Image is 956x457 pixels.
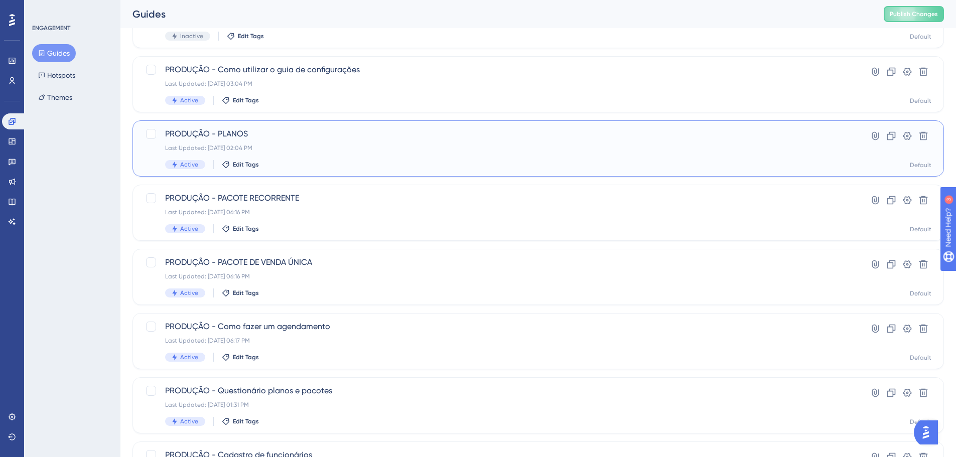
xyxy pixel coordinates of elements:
button: Publish Changes [884,6,944,22]
div: Default [910,33,931,41]
div: Default [910,354,931,362]
button: Edit Tags [222,417,259,425]
span: PRODUÇÃO - Questionário planos e pacotes [165,385,831,397]
div: Last Updated: [DATE] 06:16 PM [165,208,831,216]
span: Edit Tags [238,32,264,40]
span: Inactive [180,32,203,40]
button: Themes [32,88,78,106]
div: Guides [132,7,859,21]
div: Default [910,225,931,233]
button: Edit Tags [222,225,259,233]
span: Edit Tags [233,96,259,104]
button: Hotspots [32,66,81,84]
button: Edit Tags [222,289,259,297]
div: Last Updated: [DATE] 06:17 PM [165,337,831,345]
div: Default [910,97,931,105]
button: Edit Tags [227,32,264,40]
span: Active [180,161,198,169]
div: Default [910,418,931,426]
div: Last Updated: [DATE] 03:04 PM [165,80,831,88]
span: Active [180,417,198,425]
span: PRODUÇÃO - PACOTE DE VENDA ÚNICA [165,256,831,268]
button: Edit Tags [222,161,259,169]
span: Edit Tags [233,289,259,297]
span: PRODUÇÃO - PLANOS [165,128,831,140]
button: Edit Tags [222,353,259,361]
span: Edit Tags [233,225,259,233]
span: Publish Changes [890,10,938,18]
iframe: UserGuiding AI Assistant Launcher [914,417,944,447]
button: Guides [32,44,76,62]
span: Edit Tags [233,417,259,425]
div: Default [910,289,931,297]
div: 3 [70,5,73,13]
span: Active [180,353,198,361]
div: Last Updated: [DATE] 01:31 PM [165,401,831,409]
div: ENGAGEMENT [32,24,70,32]
span: PRODUÇÃO - Como fazer um agendamento [165,321,831,333]
span: Active [180,225,198,233]
div: Default [910,161,931,169]
span: Need Help? [24,3,63,15]
span: Active [180,289,198,297]
span: PRODUÇÃO - PACOTE RECORRENTE [165,192,831,204]
button: Edit Tags [222,96,259,104]
div: Last Updated: [DATE] 06:16 PM [165,272,831,280]
span: PRODUÇÃO - Como utilizar o guia de configurações [165,64,831,76]
span: Edit Tags [233,161,259,169]
div: Last Updated: [DATE] 02:04 PM [165,144,831,152]
span: Active [180,96,198,104]
span: Edit Tags [233,353,259,361]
